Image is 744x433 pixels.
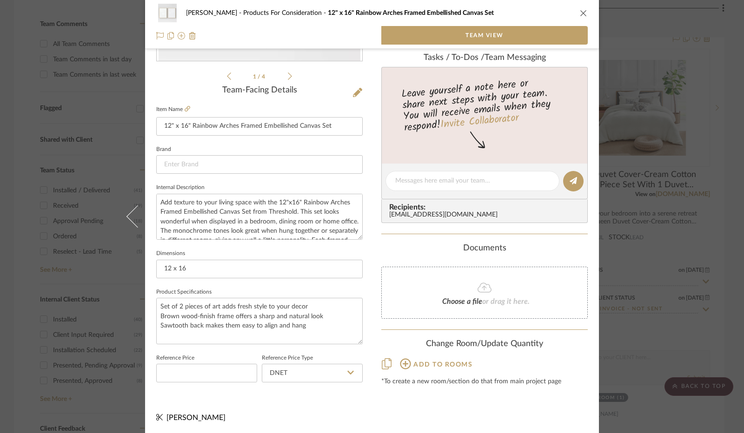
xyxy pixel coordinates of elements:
[381,339,588,349] div: Change Room/Update Quantity
[166,414,226,421] span: [PERSON_NAME]
[156,105,190,113] label: Item Name
[156,85,363,96] div: Team-Facing Details
[156,4,179,22] img: a50b8bad-b55a-4845-bf1d-8bd7599168e6_48x40.jpg
[399,356,473,371] button: Add to rooms
[156,117,363,136] input: Enter Item Name
[156,251,185,256] label: Dimensions
[424,53,485,62] span: Tasks / To-Dos /
[381,53,588,63] div: team Messaging
[328,10,494,16] span: 12" x 16" Rainbow Arches Framed Embellished Canvas Set
[156,155,363,174] input: Enter Brand
[389,211,584,219] div: [EMAIL_ADDRESS][DOMAIN_NAME]
[156,185,205,190] label: Internal Description
[156,290,212,295] label: Product Specifications
[380,73,589,136] div: Leave yourself a note here or share next steps with your team. You will receive emails when they ...
[189,32,196,39] img: Remove from project
[442,298,482,305] span: Choose a file
[156,356,194,361] label: Reference Price
[156,147,171,152] label: Brand
[413,361,472,368] span: Add to rooms
[381,243,588,254] div: Documents
[440,110,519,133] a: Invite Collaborator
[186,10,243,16] span: [PERSON_NAME]
[156,260,363,278] input: Enter the dimensions of this item
[389,203,584,211] span: Recipients:
[381,378,588,386] div: *To create a new room/section do that from main project page
[258,74,262,79] span: /
[465,26,504,45] span: Team View
[262,74,266,79] span: 4
[482,298,530,305] span: or drag it here.
[253,74,258,79] span: 1
[262,356,313,361] label: Reference Price Type
[579,9,588,17] button: close
[243,10,328,16] span: Products For Consideration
